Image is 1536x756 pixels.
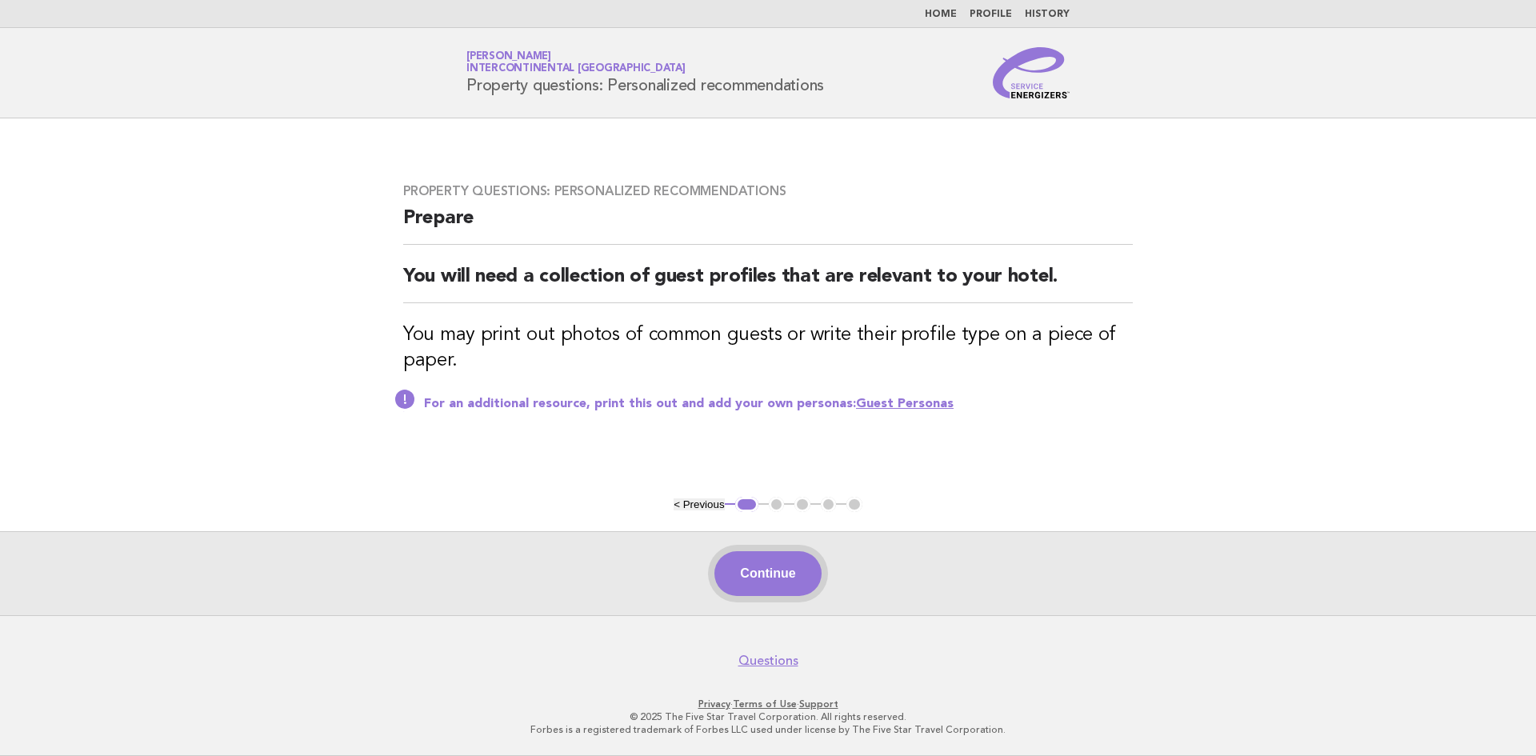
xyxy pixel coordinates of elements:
[799,698,838,710] a: Support
[403,322,1133,374] h3: You may print out photos of common guests or write their profile type on a piece of paper.
[466,64,686,74] span: InterContinental [GEOGRAPHIC_DATA]
[993,47,1070,98] img: Service Energizers
[278,723,1258,736] p: Forbes is a registered trademark of Forbes LLC used under license by The Five Star Travel Corpora...
[1025,10,1070,19] a: History
[466,52,824,94] h1: Property questions: Personalized recommendations
[735,497,758,513] button: 1
[403,206,1133,245] h2: Prepare
[714,551,821,596] button: Continue
[674,498,724,510] button: < Previous
[856,398,954,410] a: Guest Personas
[403,264,1133,303] h2: You will need a collection of guest profiles that are relevant to your hotel.
[278,710,1258,723] p: © 2025 The Five Star Travel Corporation. All rights reserved.
[424,396,1133,412] p: For an additional resource, print this out and add your own personas:
[698,698,730,710] a: Privacy
[738,653,798,669] a: Questions
[403,183,1133,199] h3: Property questions: Personalized recommendations
[733,698,797,710] a: Terms of Use
[278,698,1258,710] p: · ·
[925,10,957,19] a: Home
[970,10,1012,19] a: Profile
[466,51,686,74] a: [PERSON_NAME]InterContinental [GEOGRAPHIC_DATA]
